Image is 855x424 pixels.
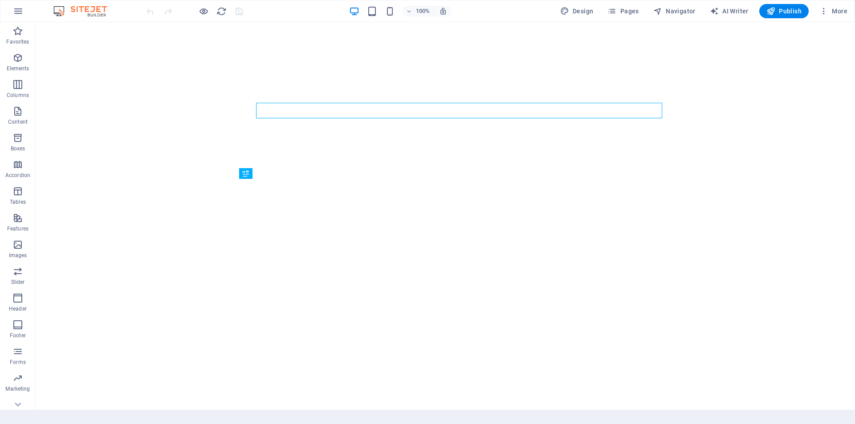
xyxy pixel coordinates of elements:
[216,6,227,16] button: reload
[51,6,118,16] img: Editor Logo
[607,7,639,16] span: Pages
[557,4,597,18] button: Design
[816,4,851,18] button: More
[706,4,752,18] button: AI Writer
[216,6,227,16] i: Reload page
[9,305,27,312] p: Header
[9,252,27,259] p: Images
[416,6,430,16] h6: 100%
[11,279,25,286] p: Slider
[10,198,26,206] p: Tables
[11,145,25,152] p: Boxes
[5,172,30,179] p: Accordion
[560,7,594,16] span: Design
[653,7,696,16] span: Navigator
[403,6,434,16] button: 100%
[439,7,447,15] i: On resize automatically adjust zoom level to fit chosen device.
[7,92,29,99] p: Columns
[759,4,809,18] button: Publish
[10,359,26,366] p: Forms
[198,6,209,16] button: Click here to leave preview mode and continue editing
[7,65,29,72] p: Elements
[6,38,29,45] p: Favorites
[710,7,749,16] span: AI Writer
[766,7,802,16] span: Publish
[557,4,597,18] div: Design (Ctrl+Alt+Y)
[10,332,26,339] p: Footer
[7,225,28,232] p: Features
[650,4,699,18] button: Navigator
[8,118,28,125] p: Content
[5,385,30,392] p: Marketing
[604,4,642,18] button: Pages
[819,7,847,16] span: More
